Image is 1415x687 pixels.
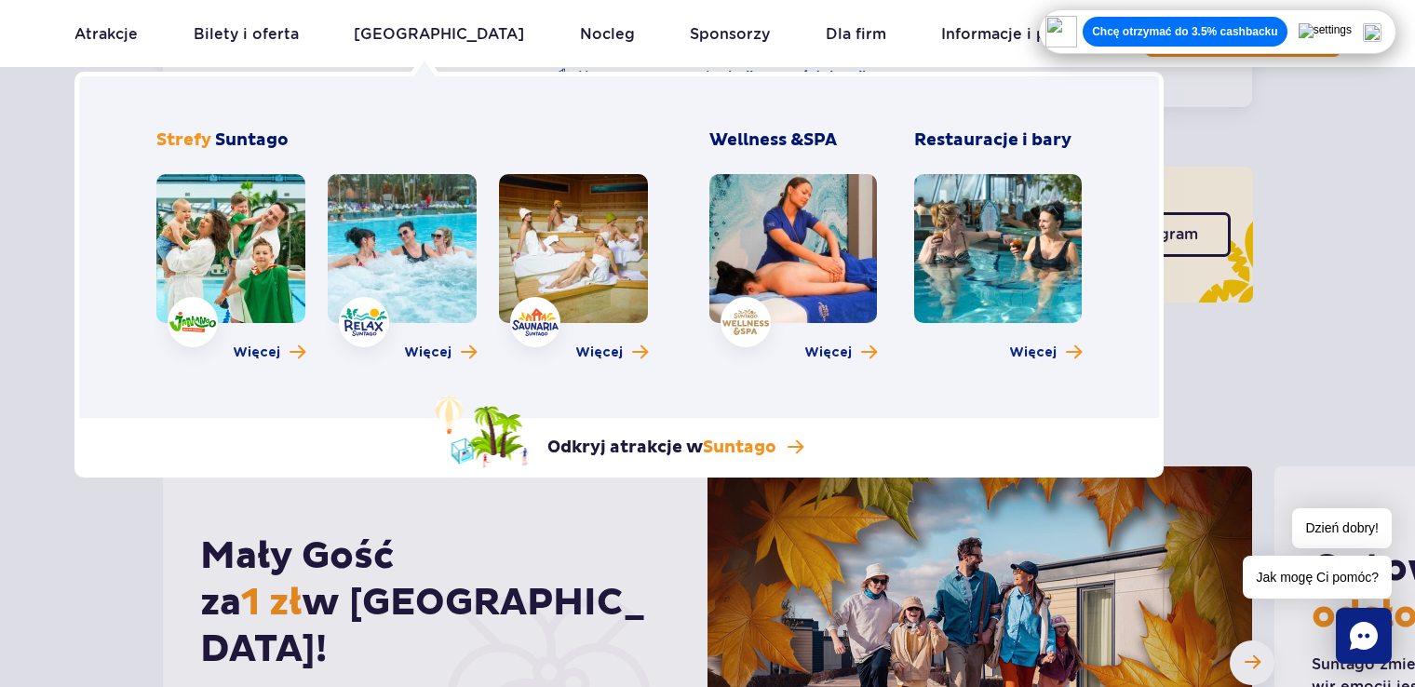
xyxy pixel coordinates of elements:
[547,437,776,459] p: Odkryj atrakcje w
[703,437,776,458] span: Suntago
[156,129,211,151] span: Strefy
[74,12,138,57] a: Atrakcje
[709,129,837,151] span: Wellness &
[194,12,299,57] a: Bilety i oferta
[575,343,623,362] span: Więcej
[1009,343,1057,362] span: Więcej
[804,343,877,362] a: Więcej o Wellness & SPA
[914,129,1082,152] h3: Restauracje i bary
[354,12,524,57] a: [GEOGRAPHIC_DATA]
[404,343,477,362] a: Więcej o strefie Relax
[1292,508,1392,548] span: Dzień dobry!
[404,343,451,362] span: Więcej
[436,396,803,468] a: Odkryj atrakcje wSuntago
[1336,608,1392,664] div: Chat
[1243,556,1392,599] span: Jak mogę Ci pomóc?
[580,12,635,57] a: Nocleg
[233,343,305,362] a: Więcej o strefie Jamango
[233,343,280,362] span: Więcej
[803,129,837,151] span: SPA
[215,129,289,151] span: Suntago
[826,12,886,57] a: Dla firm
[804,343,852,362] span: Więcej
[690,12,770,57] a: Sponsorzy
[1009,343,1082,362] a: Więcej o Restauracje i bary
[575,343,648,362] a: Więcej o strefie Saunaria
[941,12,1089,57] a: Informacje i pomoc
